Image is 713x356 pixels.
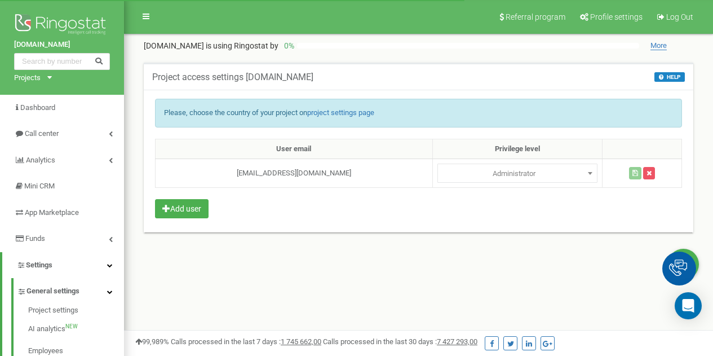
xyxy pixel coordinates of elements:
span: Calls processed in the last 7 days : [171,337,321,346]
span: App Marketplace [25,208,79,217]
img: Ringostat logo [14,11,110,39]
span: Calls processed in the last 30 days : [323,337,477,346]
span: Funds [25,234,45,243]
th: Privilege level [432,139,603,159]
span: Call center [25,129,59,138]
span: Dashboard [20,103,55,112]
span: Administrator [437,164,598,183]
a: Settings [2,252,124,279]
p: 0 % [278,40,297,51]
span: Analytics [26,156,55,164]
td: [EMAIL_ADDRESS][DOMAIN_NAME] [156,159,433,188]
a: AI analyticsNEW [28,318,124,340]
span: Mini CRM [24,182,55,190]
a: Project settings [28,305,124,319]
span: 99,989% [135,337,169,346]
span: Log Out [666,12,693,21]
a: [DOMAIN_NAME] [14,39,110,50]
span: is using Ringostat by [206,41,278,50]
input: Search by number [14,53,110,70]
h5: Project access settings [DOMAIN_NAME] [152,72,313,82]
button: HELP [654,72,685,82]
a: General settings [17,278,124,301]
button: Add user [155,199,209,218]
span: General settings [26,286,79,297]
span: Profile settings [590,12,643,21]
p: Please, choose the country of your project on [164,108,673,118]
span: Administrator [441,166,594,182]
p: [DOMAIN_NAME] [144,40,278,51]
span: Settings [26,261,52,269]
u: 7 427 293,00 [437,337,477,346]
div: Open Intercom Messenger [675,292,702,319]
th: User email [156,139,433,159]
u: 1 745 662,00 [281,337,321,346]
span: More [650,41,667,50]
div: Projects [14,73,41,83]
a: project settings page [307,108,374,117]
span: Referral program [506,12,565,21]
